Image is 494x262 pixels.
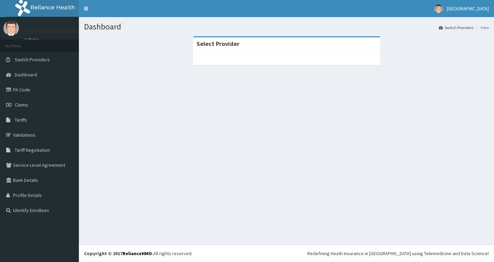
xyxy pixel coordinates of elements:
span: [GEOGRAPHIC_DATA] [447,5,489,12]
span: Dashboard [15,72,37,78]
div: Redefining Heath Insurance in [GEOGRAPHIC_DATA] using Telemedicine and Data Science! [307,250,489,257]
strong: Copyright © 2017 . [84,250,153,257]
p: [GEOGRAPHIC_DATA] [24,28,81,34]
a: RelianceHMO [122,250,152,257]
li: Here [474,25,489,30]
img: User Image [3,21,19,36]
img: User Image [434,4,443,13]
a: Switch Providers [439,25,473,30]
footer: All rights reserved. [79,245,494,262]
span: Switch Providers [15,57,50,63]
span: Tariffs [15,117,27,123]
span: Tariff Negotiation [15,147,50,153]
strong: Select Provider [197,40,239,48]
span: Claims [15,102,28,108]
a: Online [24,37,40,42]
h1: Dashboard [84,22,489,31]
